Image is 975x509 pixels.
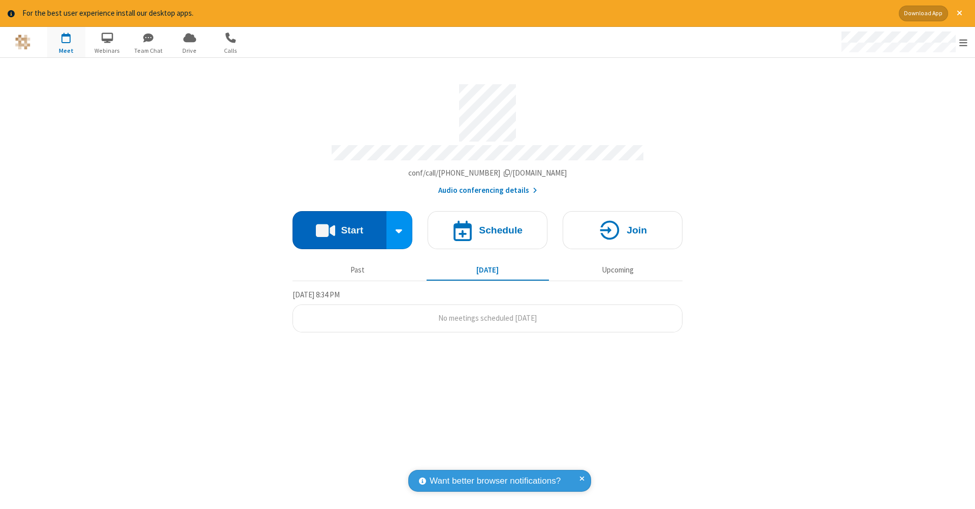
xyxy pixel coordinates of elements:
div: Open menu [832,27,975,57]
button: Audio conferencing details [438,185,537,196]
section: Account details [292,77,682,196]
span: Want better browser notifications? [430,474,561,488]
button: Close alert [952,6,967,21]
button: Start [292,211,386,249]
button: Past [297,261,419,280]
span: Copy my meeting room link [408,168,567,178]
span: [DATE] 8:34 PM [292,290,340,299]
button: Join [563,211,682,249]
h4: Join [627,225,647,235]
button: Copy my meeting room linkCopy my meeting room link [408,167,567,179]
button: Logo [4,27,42,57]
span: Webinars [88,46,126,55]
span: Team Chat [129,46,168,55]
button: Upcoming [557,261,679,280]
h4: Schedule [479,225,523,235]
div: Start conference options [386,211,413,249]
h4: Start [341,225,363,235]
button: [DATE] [427,261,549,280]
span: Drive [171,46,209,55]
span: No meetings scheduled [DATE] [438,313,537,323]
button: Download App [899,6,948,21]
span: Meet [47,46,85,55]
button: Schedule [428,211,547,249]
span: Calls [212,46,250,55]
section: Today's Meetings [292,289,682,332]
img: QA Selenium DO NOT DELETE OR CHANGE [15,35,30,50]
div: For the best user experience install our desktop apps. [22,8,891,19]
